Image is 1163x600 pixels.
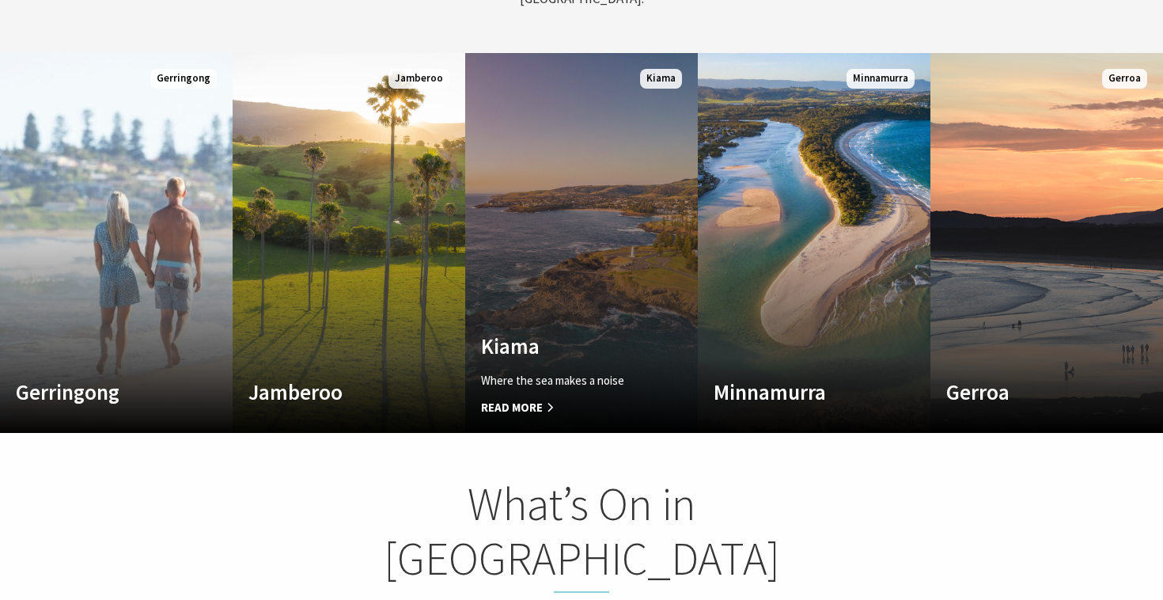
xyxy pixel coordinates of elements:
[233,53,465,433] a: Custom Image Used Jamberoo Jamberoo
[150,69,217,89] span: Gerringong
[640,69,682,89] span: Kiama
[465,53,698,433] a: Custom Image Used Kiama Where the sea makes a noise Read More Kiama
[16,379,182,404] h4: Gerringong
[481,371,647,390] p: Where the sea makes a noise
[847,69,915,89] span: Minnamurra
[930,53,1163,433] a: Custom Image Used Gerroa Gerroa
[946,379,1112,404] h4: Gerroa
[481,398,647,417] span: Read More
[248,379,415,404] h4: Jamberoo
[1102,69,1147,89] span: Gerroa
[698,53,930,433] a: Custom Image Used Minnamurra Minnamurra
[714,379,880,404] h4: Minnamurra
[481,333,647,359] h4: Kiama
[388,69,449,89] span: Jamberoo
[271,477,892,593] h2: What’s On in [GEOGRAPHIC_DATA]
